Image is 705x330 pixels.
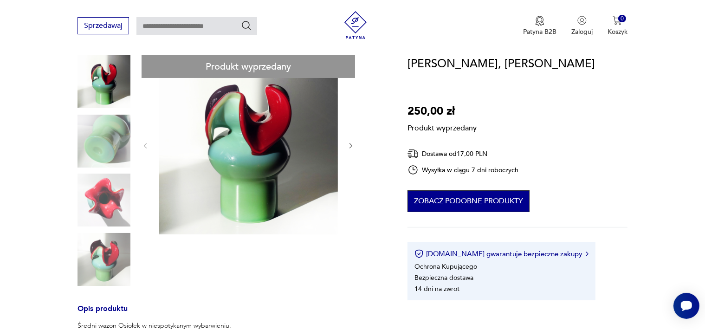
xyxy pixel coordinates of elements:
p: Zaloguj [571,27,593,36]
img: Ikona certyfikatu [414,249,424,259]
p: Patyna B2B [523,27,556,36]
div: Wysyłka w ciągu 7 dni roboczych [407,164,519,175]
img: Ikonka użytkownika [577,16,587,25]
img: Ikona medalu [535,16,544,26]
img: Ikona strzałki w prawo [586,252,589,256]
div: Dostawa od 17,00 PLN [407,148,519,160]
button: [DOMAIN_NAME] gwarantuje bezpieczne zakupy [414,249,589,259]
h3: Opis produktu [78,306,385,321]
li: 14 dni na zwrot [414,285,459,293]
button: Sprzedawaj [78,17,129,34]
button: Zaloguj [571,16,593,36]
img: Patyna - sklep z meblami i dekoracjami vintage [342,11,369,39]
button: Zobacz podobne produkty [407,190,530,212]
p: Koszyk [608,27,627,36]
a: Sprzedawaj [78,23,129,30]
button: Patyna B2B [523,16,556,36]
img: Ikona dostawy [407,148,419,160]
h1: [PERSON_NAME], [PERSON_NAME] [407,55,595,73]
div: 0 [618,15,626,23]
iframe: Smartsupp widget button [673,293,699,319]
li: Ochrona Kupującego [414,262,477,271]
p: 250,00 zł [407,103,477,120]
a: Ikona medaluPatyna B2B [523,16,556,36]
button: Szukaj [241,20,252,31]
button: 0Koszyk [608,16,627,36]
li: Bezpieczna dostawa [414,273,473,282]
p: Produkt wyprzedany [407,120,477,133]
img: Ikona koszyka [613,16,622,25]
